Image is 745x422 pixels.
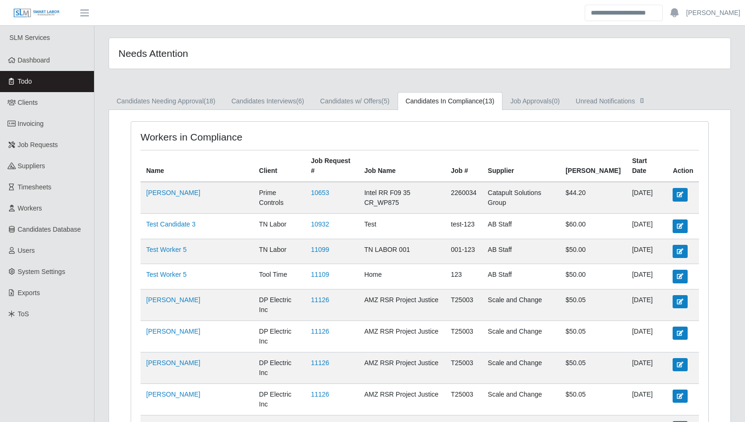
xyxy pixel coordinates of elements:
[359,352,445,383] td: AMZ RSR Project Justice
[445,320,482,352] td: T25003
[482,214,560,239] td: AB Staff
[146,328,200,335] a: [PERSON_NAME]
[560,264,626,289] td: $50.00
[146,391,200,398] a: [PERSON_NAME]
[482,320,560,352] td: Scale and Change
[18,120,44,127] span: Invoicing
[253,150,305,182] th: Client
[311,296,329,304] a: 11126
[560,320,626,352] td: $50.05
[9,34,50,41] span: SLM Services
[637,96,647,104] span: []
[482,150,560,182] th: Supplier
[359,383,445,415] td: AMZ RSR Project Justice
[311,246,329,253] a: 11099
[482,383,560,415] td: Scale and Change
[253,182,305,214] td: Prime Controls
[109,92,223,110] a: Candidates Needing Approval
[552,97,560,105] span: (0)
[445,214,482,239] td: test-123
[627,352,667,383] td: [DATE]
[141,150,253,182] th: Name
[502,92,568,110] a: Job Approvals
[627,320,667,352] td: [DATE]
[223,92,312,110] a: Candidates Interviews
[482,264,560,289] td: AB Staff
[18,56,50,64] span: Dashboard
[627,264,667,289] td: [DATE]
[146,296,200,304] a: [PERSON_NAME]
[627,383,667,415] td: [DATE]
[296,97,304,105] span: (6)
[146,189,200,196] a: [PERSON_NAME]
[359,264,445,289] td: Home
[253,352,305,383] td: DP Electric Inc
[253,289,305,320] td: DP Electric Inc
[18,247,35,254] span: Users
[253,214,305,239] td: TN Labor
[627,214,667,239] td: [DATE]
[627,182,667,214] td: [DATE]
[253,320,305,352] td: DP Electric Inc
[311,359,329,367] a: 11126
[627,289,667,320] td: [DATE]
[560,182,626,214] td: $44.20
[311,189,329,196] a: 10653
[18,289,40,297] span: Exports
[560,383,626,415] td: $50.05
[18,310,29,318] span: ToS
[482,352,560,383] td: Scale and Change
[359,320,445,352] td: AMZ RSR Project Justice
[445,383,482,415] td: T25003
[253,383,305,415] td: DP Electric Inc
[13,8,60,18] img: SLM Logo
[18,226,81,233] span: Candidates Database
[141,131,365,143] h4: Workers in Compliance
[482,289,560,320] td: Scale and Change
[146,246,187,253] a: Test Worker 5
[253,264,305,289] td: Tool Time
[18,162,45,170] span: Suppliers
[359,289,445,320] td: AMZ RSR Project Justice
[445,289,482,320] td: T25003
[568,92,655,110] a: Unread Notifications
[311,220,329,228] a: 10932
[311,271,329,278] a: 11109
[482,182,560,214] td: Catapult Solutions Group
[627,239,667,264] td: [DATE]
[560,214,626,239] td: $60.00
[667,150,699,182] th: Action
[146,220,196,228] a: Test Candidate 3
[627,150,667,182] th: Start Date
[398,92,502,110] a: Candidates In Compliance
[359,150,445,182] th: Job Name
[18,78,32,85] span: Todo
[18,204,42,212] span: Workers
[253,239,305,264] td: TN Labor
[560,150,626,182] th: [PERSON_NAME]
[382,97,390,105] span: (5)
[560,352,626,383] td: $50.05
[686,8,740,18] a: [PERSON_NAME]
[18,183,52,191] span: Timesheets
[482,239,560,264] td: AB Staff
[18,141,58,148] span: Job Requests
[560,289,626,320] td: $50.05
[585,5,663,21] input: Search
[359,214,445,239] td: Test
[359,239,445,264] td: TN LABOR 001
[359,182,445,214] td: Intel RR F09 35 CR_WP875
[445,352,482,383] td: T25003
[445,239,482,264] td: 001-123
[118,47,361,59] h4: Needs Attention
[445,150,482,182] th: Job #
[146,359,200,367] a: [PERSON_NAME]
[18,99,38,106] span: Clients
[305,150,359,182] th: Job Request #
[146,271,187,278] a: Test Worker 5
[18,268,65,275] span: System Settings
[204,97,215,105] span: (18)
[311,391,329,398] a: 11126
[311,328,329,335] a: 11126
[312,92,398,110] a: Candidates w/ Offers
